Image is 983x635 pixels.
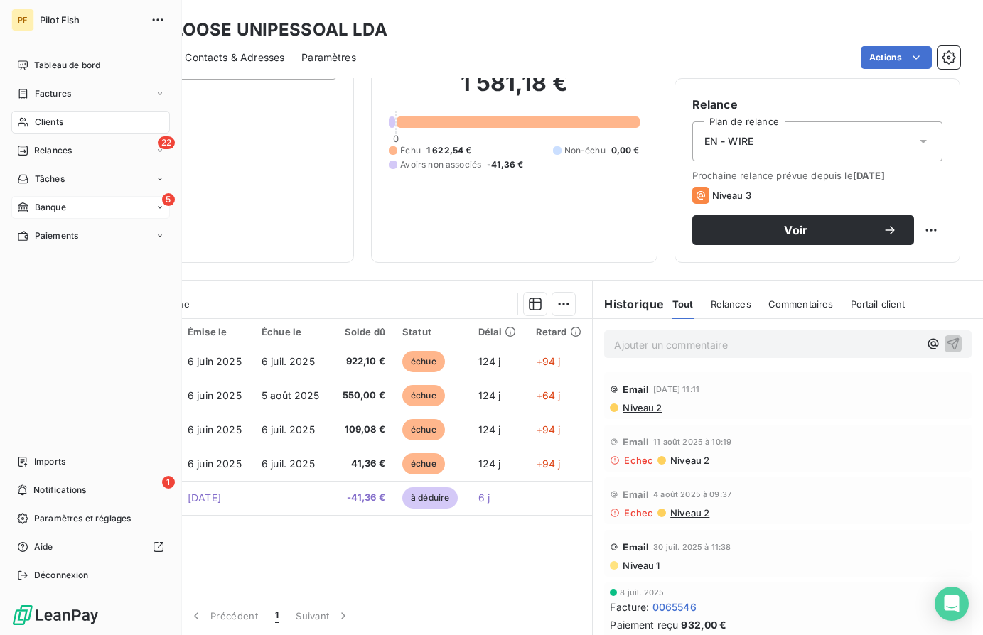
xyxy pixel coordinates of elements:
span: Paramètres et réglages [34,512,131,525]
span: Echec [624,507,653,519]
span: Voir [709,224,883,236]
span: Avoirs non associés [400,158,481,171]
span: 1 [275,609,279,623]
span: Clients [35,116,63,129]
span: +94 j [536,423,561,435]
span: Paramètres [301,50,356,65]
a: Aide [11,536,170,558]
span: 922,10 € [340,354,385,369]
span: 0065546 [652,599,697,614]
span: Contacts & Adresses [185,50,284,65]
span: Paiement reçu [610,617,678,632]
span: 4 août 2025 à 09:37 [653,490,731,499]
span: échue [402,419,445,440]
span: [DATE] [853,170,885,181]
span: Paiements [35,229,78,242]
span: 22 [158,136,175,149]
span: 6 juin 2025 [188,389,242,401]
span: Portail client [851,298,906,310]
span: 124 j [478,389,501,401]
span: +94 j [536,457,561,470]
span: échue [402,351,445,372]
button: Précédent [181,601,267,631]
span: -41,36 € [487,158,523,171]
h6: Historique [593,295,664,313]
span: 124 j [478,355,501,367]
h3: FOOTLOOSE UNIPESSOAL LDA [125,17,387,43]
span: Commentaires [768,298,834,310]
span: +94 j [536,355,561,367]
span: Relances [34,144,72,157]
span: Relances [711,298,751,310]
span: Facture : [610,599,649,614]
span: Déconnexion [34,569,89,582]
span: 5 [162,193,175,206]
span: 6 juil. 2025 [262,355,315,367]
span: 11 août 2025 à 10:19 [653,438,731,446]
span: Niveau 1 [621,560,660,571]
span: Pilot Fish [40,14,142,26]
div: Délai [478,326,519,337]
h6: Relance [692,96,942,113]
span: Niveau 3 [712,190,751,201]
button: Voir [692,215,914,245]
span: 41,36 € [340,457,385,471]
span: Niveau 2 [669,507,709,519]
span: Email [623,436,649,447]
span: Tout [672,298,694,310]
span: Niveau 2 [669,455,709,466]
span: Prochaine relance prévue depuis le [692,170,942,181]
span: 1 622,54 € [426,144,472,157]
span: 109,08 € [340,423,385,437]
div: Solde dû [340,326,385,337]
span: Tâches [35,173,65,185]
span: 0 [393,133,399,144]
button: Suivant [287,601,359,631]
span: 6 juin 2025 [188,457,242,470]
span: 0,00 € [611,144,640,157]
h2: 1 581,18 € [389,69,639,112]
span: 1 [162,476,175,489]
span: 6 juil. 2025 [262,423,315,435]
span: EN - WIRE [704,134,753,148]
span: 6 juin 2025 [188,355,242,367]
span: [DATE] 11:11 [653,385,699,394]
span: Aide [34,541,53,553]
span: 5 août 2025 [262,389,320,401]
div: Échue le [262,326,323,337]
span: Echec [624,455,653,466]
span: Email [623,489,649,500]
span: 550,00 € [340,389,385,403]
span: Banque [35,201,66,214]
span: 6 juin 2025 [188,423,242,435]
button: 1 [267,601,287,631]
div: Émise le [188,326,245,337]
span: -41,36 € [340,491,385,505]
span: échue [402,453,445,474]
span: Niveau 2 [621,402,662,413]
span: Factures [35,87,71,100]
button: Actions [861,46,932,69]
div: PF [11,9,34,31]
span: échue [402,385,445,406]
span: Échu [400,144,421,157]
span: 30 juil. 2025 à 11:38 [653,543,731,551]
span: [DATE] [188,492,221,504]
span: 6 j [478,492,490,504]
span: +64 j [536,389,561,401]
span: Non-échu [564,144,606,157]
span: Email [623,384,649,395]
span: Email [623,541,649,553]
span: 932,00 € [681,617,726,632]
div: Open Intercom Messenger [935,587,969,621]
div: Statut [402,326,461,337]
span: à déduire [402,487,458,509]
span: 8 juil. 2025 [620,588,664,597]
span: Notifications [33,484,86,496]
span: Tableau de bord [34,59,100,72]
span: 124 j [478,457,501,470]
img: Logo LeanPay [11,604,100,626]
span: 6 juil. 2025 [262,457,315,470]
span: Imports [34,455,65,468]
span: 124 j [478,423,501,435]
